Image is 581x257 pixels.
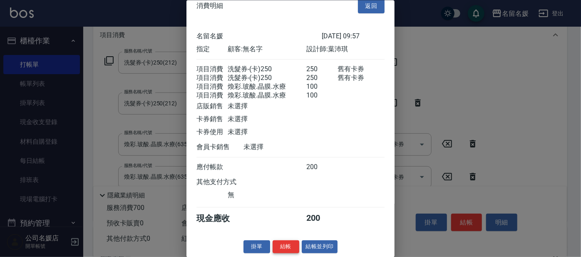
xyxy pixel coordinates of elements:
[196,91,228,100] div: 項目消費
[338,74,385,82] div: 舊有卡券
[306,163,338,172] div: 200
[243,240,270,253] button: 掛單
[306,74,338,82] div: 250
[196,102,228,111] div: 店販銷售
[228,45,306,54] div: 顧客: 無名字
[306,91,338,100] div: 100
[196,115,228,124] div: 卡券銷售
[228,82,306,91] div: 煥彩.玻酸.晶膜.水療
[196,32,322,41] div: 名留名媛
[196,1,223,10] span: 消費明細
[306,82,338,91] div: 100
[228,191,306,200] div: 無
[302,240,338,253] button: 結帳並列印
[228,128,306,137] div: 未選擇
[196,178,259,187] div: 其他支付方式
[228,74,306,82] div: 洗髮券-(卡)250
[196,213,243,224] div: 現金應收
[306,213,338,224] div: 200
[196,82,228,91] div: 項目消費
[322,32,385,41] div: [DATE] 09:57
[196,74,228,82] div: 項目消費
[228,115,306,124] div: 未選擇
[196,163,228,172] div: 應付帳款
[196,143,243,152] div: 會員卡銷售
[228,91,306,100] div: 煥彩.玻酸.晶膜.水療
[196,128,228,137] div: 卡券使用
[306,45,385,54] div: 設計師: 葉沛琪
[273,240,299,253] button: 結帳
[228,65,306,74] div: 洗髮券-(卡)250
[306,65,338,74] div: 250
[196,65,228,74] div: 項目消費
[228,102,306,111] div: 未選擇
[196,45,228,54] div: 指定
[243,143,322,152] div: 未選擇
[338,65,385,74] div: 舊有卡券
